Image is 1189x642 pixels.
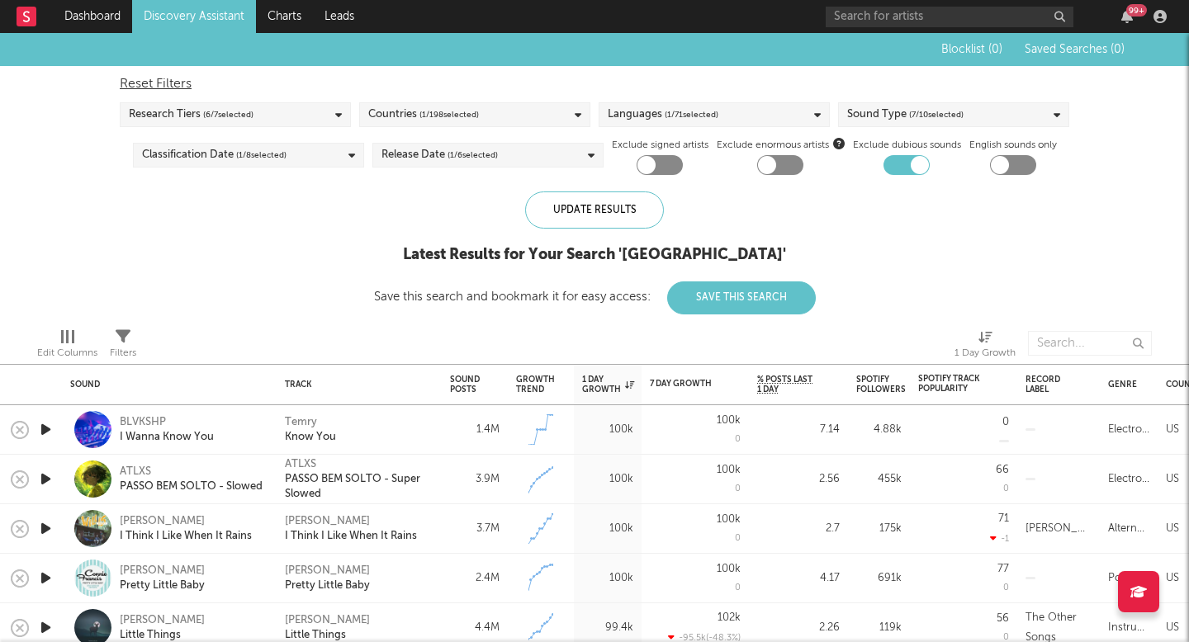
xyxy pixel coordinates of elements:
div: 0 [735,484,741,493]
div: I Think I Like When It Rains [285,529,417,544]
div: Track [285,380,425,389]
div: 0 [1003,583,1009,592]
div: 99.4k [582,618,633,638]
div: [PERSON_NAME] [120,564,205,578]
button: 99+ [1121,10,1133,23]
label: Exclude signed artists [612,135,708,155]
div: 0 [735,534,741,543]
div: 2.56 [757,470,840,489]
div: Spotify Followers [856,375,906,394]
div: Save this search and bookmark it for easy access: [374,290,816,303]
div: Release Date [381,145,498,165]
div: PASSO BEM SOLTO - Slowed [120,479,263,494]
span: ( 0 ) [1111,44,1125,55]
div: Reset Filters [120,74,1069,94]
a: ATLXS [285,457,316,472]
a: [PERSON_NAME] [285,564,370,578]
div: 2.4M [450,569,500,588]
div: 1.4M [450,420,500,440]
div: Know You [285,430,336,445]
div: 100k [717,514,741,525]
div: 100k [582,470,633,489]
div: Sound Posts [450,375,480,394]
div: 100k [582,569,633,588]
span: ( 0 ) [988,44,1002,55]
div: Latest Results for Your Search ' [GEOGRAPHIC_DATA] ' [374,245,816,265]
div: [PERSON_NAME] [1026,519,1092,539]
div: 100k [582,420,633,440]
div: 0 [1003,484,1009,493]
div: Research Tiers [129,105,253,125]
span: Blocklist [941,44,1002,55]
div: Growth Trend [516,375,557,394]
div: US [1166,569,1179,588]
div: US [1166,519,1179,539]
div: 691k [856,569,902,588]
span: Saved Searches [1025,44,1125,55]
div: Genre [1108,380,1137,389]
input: Search... [1028,331,1152,356]
div: US [1166,470,1179,489]
button: Save This Search [667,281,816,314]
div: 0 [1002,417,1009,427]
div: Classification Date [142,145,287,165]
div: 2.26 [757,618,840,638]
span: ( 1 / 8 selected) [236,145,287,165]
div: [PERSON_NAME] [120,514,252,529]
div: 4.4M [450,618,500,638]
div: 1 Day Growth [955,343,1016,363]
div: Record Label [1026,375,1067,394]
div: Languages [608,105,718,125]
div: Countries [368,105,479,125]
a: [PERSON_NAME] [285,514,370,529]
div: 1 Day Growth [955,323,1016,371]
a: BLVKSHPI Wanna Know You [120,415,214,445]
div: Electronic [1108,470,1149,489]
div: 0 [735,435,741,444]
div: 119k [856,618,902,638]
div: 100k [717,465,741,475]
div: ATLXS [120,465,263,479]
span: ( 6 / 7 selected) [203,105,253,125]
button: Exclude enormous artists [833,135,845,151]
span: ( 1 / 6 selected) [448,145,498,165]
div: Sound [70,380,260,389]
div: Update Results [525,191,664,229]
div: 3.7M [450,519,500,539]
div: 1 Day Growth [582,375,634,394]
span: ( 1 / 71 selected) [665,105,718,125]
div: Edit Columns [37,323,97,371]
div: 100k [717,564,741,574]
div: US [1166,420,1179,440]
div: Electronic [1108,420,1149,440]
div: 66 [996,465,1009,475]
a: PASSO BEM SOLTO - Super Slowed [285,472,433,502]
div: 2.7 [757,519,840,539]
div: 100k [717,415,741,426]
div: Pop [1108,569,1128,588]
div: 3.9M [450,470,500,489]
div: -1 [990,533,1009,544]
div: 71 [998,513,1009,524]
div: Alternative [1108,519,1149,539]
div: Edit Columns [37,343,97,363]
label: English sounds only [969,135,1057,155]
div: 77 [997,564,1009,574]
div: Temry [285,415,317,430]
div: US [1166,618,1179,638]
div: Pretty Little Baby [120,578,205,593]
input: Search for artists [826,7,1073,27]
div: I Wanna Know You [120,430,214,445]
div: 100k [582,519,633,539]
div: [PERSON_NAME] [120,613,205,628]
div: 0 [735,583,741,592]
div: 455k [856,470,902,489]
div: 99 + [1126,4,1147,17]
div: I Think I Like When It Rains [120,529,252,544]
div: 4.88k [856,420,902,440]
a: Pretty Little Baby [285,578,370,593]
a: [PERSON_NAME]I Think I Like When It Rains [120,514,252,544]
div: 7 Day Growth [650,379,716,389]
